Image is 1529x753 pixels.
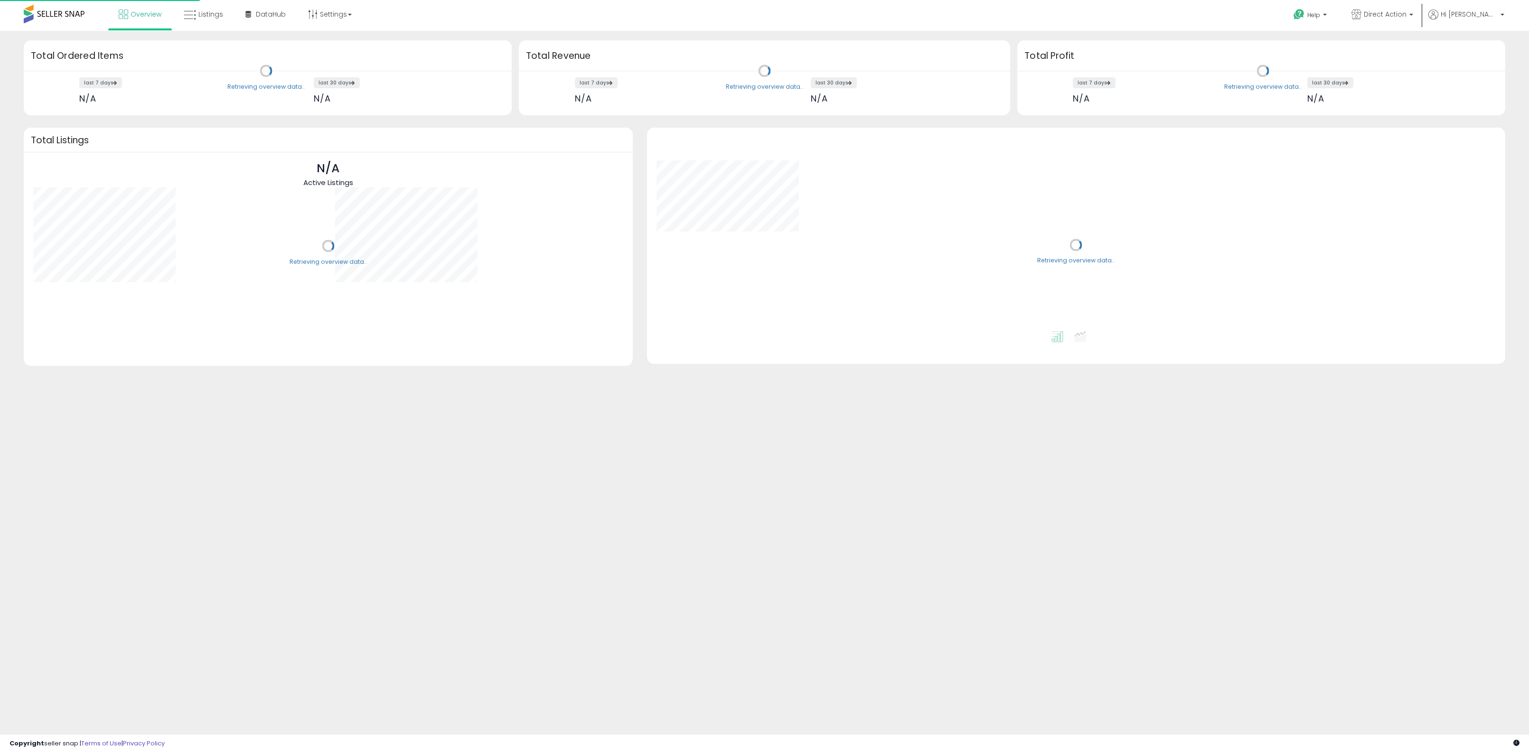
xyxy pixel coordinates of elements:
div: Retrieving overview data.. [1224,83,1302,91]
a: Help [1286,1,1336,31]
span: Hi [PERSON_NAME] [1441,9,1498,19]
div: Retrieving overview data.. [726,83,803,91]
span: Direct Action [1364,9,1407,19]
div: Retrieving overview data.. [1037,257,1115,265]
span: Help [1307,11,1320,19]
div: Retrieving overview data.. [290,258,367,266]
a: Hi [PERSON_NAME] [1428,9,1504,31]
span: Overview [131,9,161,19]
i: Get Help [1293,9,1305,20]
span: Listings [198,9,223,19]
div: Retrieving overview data.. [227,83,305,91]
span: DataHub [256,9,286,19]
